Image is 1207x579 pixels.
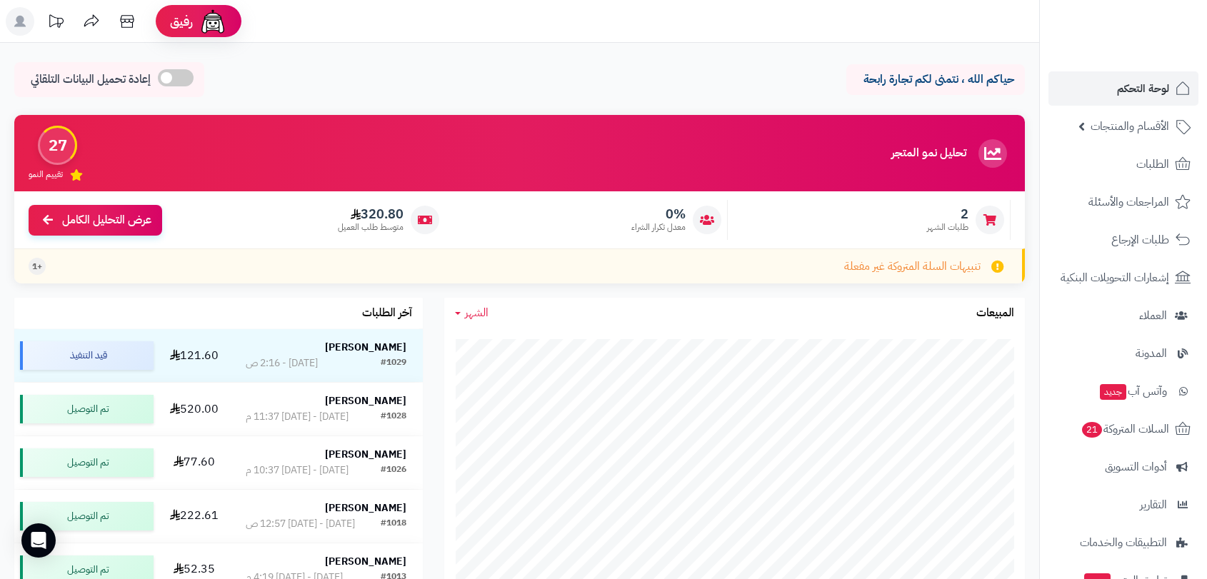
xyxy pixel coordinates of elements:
span: تقييم النمو [29,168,63,181]
strong: [PERSON_NAME] [325,554,406,569]
span: عرض التحليل الكامل [62,212,151,228]
td: 77.60 [159,436,229,489]
span: المراجعات والأسئلة [1088,192,1169,212]
span: المدونة [1136,343,1167,363]
span: 2 [927,206,968,222]
span: تنبيهات السلة المتروكة غير مفعلة [844,258,981,275]
h3: المبيعات [976,307,1014,320]
span: التقارير [1140,495,1167,515]
span: 320.80 [338,206,404,222]
span: السلات المتروكة [1081,419,1169,439]
td: 121.60 [159,329,229,382]
span: إشعارات التحويلات البنكية [1061,268,1169,288]
div: [DATE] - 2:16 ص [246,356,318,371]
div: قيد التنفيذ [20,341,154,370]
strong: [PERSON_NAME] [325,500,406,515]
a: الطلبات [1048,147,1198,181]
span: العملاء [1139,306,1167,326]
span: 21 [1082,422,1102,438]
span: معدل تكرار الشراء [631,221,686,233]
div: [DATE] - [DATE] 11:37 م [246,410,349,424]
div: [DATE] - [DATE] 10:37 م [246,463,349,478]
span: الأقسام والمنتجات [1091,116,1169,136]
a: تحديثات المنصة [38,7,74,39]
strong: [PERSON_NAME] [325,447,406,462]
span: طلبات الشهر [927,221,968,233]
span: متوسط طلب العميل [338,221,404,233]
a: السلات المتروكة21 [1048,412,1198,446]
strong: [PERSON_NAME] [325,393,406,408]
div: #1029 [381,356,406,371]
div: تم التوصيل [20,395,154,423]
span: طلبات الإرجاع [1111,230,1169,250]
div: [DATE] - [DATE] 12:57 ص [246,517,355,531]
td: 520.00 [159,383,229,435]
a: وآتس آبجديد [1048,374,1198,408]
div: تم التوصيل [20,502,154,530]
span: التطبيقات والخدمات [1080,533,1167,553]
a: عرض التحليل الكامل [29,205,162,236]
p: حياكم الله ، نتمنى لكم تجارة رابحة [857,71,1014,88]
td: 222.61 [159,490,229,543]
span: أدوات التسويق [1105,457,1167,477]
span: الشهر [465,304,489,321]
span: +1 [32,261,42,273]
span: الطلبات [1136,154,1169,174]
a: المراجعات والأسئلة [1048,185,1198,219]
span: لوحة التحكم [1117,79,1169,99]
a: التطبيقات والخدمات [1048,525,1198,560]
img: logo-2.png [1110,38,1193,68]
a: لوحة التحكم [1048,71,1198,106]
div: #1018 [381,517,406,531]
a: أدوات التسويق [1048,450,1198,484]
a: المدونة [1048,336,1198,371]
div: #1028 [381,410,406,424]
a: الشهر [455,305,489,321]
h3: تحليل نمو المتجر [891,147,966,160]
span: جديد [1100,384,1126,400]
img: ai-face.png [199,7,227,36]
a: التقارير [1048,488,1198,522]
div: Open Intercom Messenger [21,523,56,558]
div: #1026 [381,463,406,478]
span: رفيق [170,13,193,30]
a: إشعارات التحويلات البنكية [1048,261,1198,295]
strong: [PERSON_NAME] [325,340,406,355]
h3: آخر الطلبات [362,307,412,320]
a: العملاء [1048,298,1198,333]
span: وآتس آب [1098,381,1167,401]
span: 0% [631,206,686,222]
div: تم التوصيل [20,448,154,477]
span: إعادة تحميل البيانات التلقائي [31,71,151,88]
a: طلبات الإرجاع [1048,223,1198,257]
